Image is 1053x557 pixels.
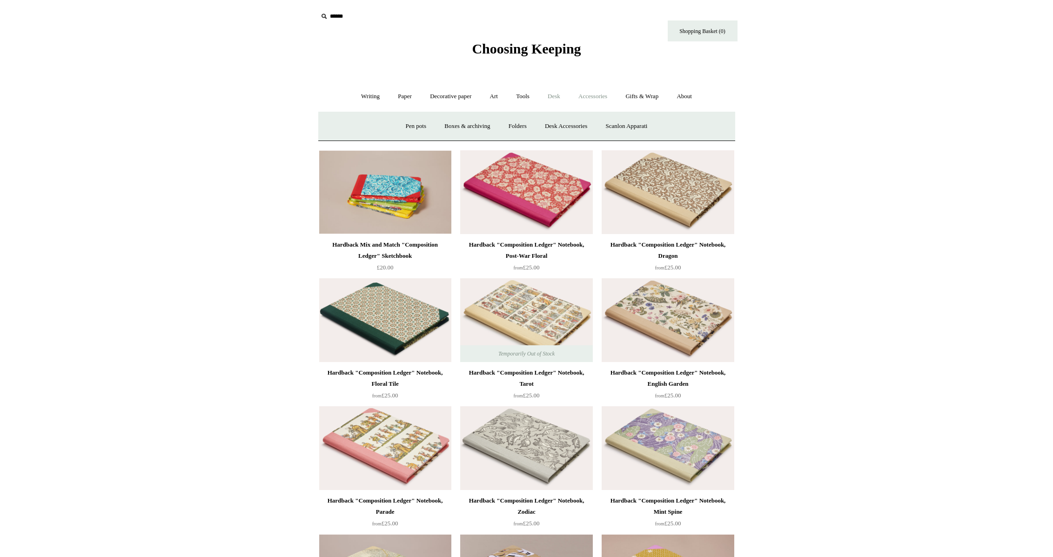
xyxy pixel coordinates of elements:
span: Temporarily Out of Stock [489,345,564,362]
img: Hardback "Composition Ledger" Notebook, English Garden [602,278,734,362]
a: Writing [353,84,388,109]
a: Accessories [570,84,616,109]
a: Hardback "Composition Ledger" Notebook, English Garden Hardback "Composition Ledger" Notebook, En... [602,278,734,362]
span: £25.00 [655,392,681,399]
a: Hardback "Composition Ledger" Notebook, Zodiac from£25.00 [460,495,592,533]
img: Hardback "Composition Ledger" Notebook, Parade [319,406,451,490]
a: Shopping Basket (0) [668,20,738,41]
img: Hardback Mix and Match "Composition Ledger" Sketchbook [319,150,451,234]
a: Hardback "Composition Ledger" Notebook, Tarot from£25.00 [460,367,592,405]
img: Hardback "Composition Ledger" Notebook, Post-War Floral [460,150,592,234]
a: Hardback "Composition Ledger" Notebook, Tarot Hardback "Composition Ledger" Notebook, Tarot Tempo... [460,278,592,362]
a: Hardback "Composition Ledger" Notebook, Post-War Floral Hardback "Composition Ledger" Notebook, P... [460,150,592,234]
span: from [655,265,664,270]
span: from [372,521,382,526]
a: Hardback Mix and Match "Composition Ledger" Sketchbook £20.00 [319,239,451,277]
span: £25.00 [655,520,681,527]
div: Hardback "Composition Ledger" Notebook, English Garden [604,367,731,389]
img: Hardback "Composition Ledger" Notebook, Dragon [602,150,734,234]
div: Hardback "Composition Ledger" Notebook, Mint Spine [604,495,731,517]
div: Hardback Mix and Match "Composition Ledger" Sketchbook [322,239,449,262]
span: from [514,521,523,526]
span: from [514,265,523,270]
a: Pen pots [397,114,435,139]
div: Hardback "Composition Ledger" Notebook, Post-War Floral [463,239,590,262]
a: Hardback "Composition Ledger" Notebook, Floral Tile Hardback "Composition Ledger" Notebook, Flora... [319,278,451,362]
div: Hardback "Composition Ledger" Notebook, Dragon [604,239,731,262]
a: Hardback Mix and Match "Composition Ledger" Sketchbook Hardback Mix and Match "Composition Ledger... [319,150,451,234]
span: £25.00 [372,392,398,399]
a: Art [482,84,506,109]
a: Hardback "Composition Ledger" Notebook, Dragon Hardback "Composition Ledger" Notebook, Dragon [602,150,734,234]
span: £20.00 [377,264,394,271]
a: Hardback "Composition Ledger" Notebook, Mint Spine Hardback "Composition Ledger" Notebook, Mint S... [602,406,734,490]
a: Decorative paper [422,84,480,109]
a: Hardback "Composition Ledger" Notebook, Post-War Floral from£25.00 [460,239,592,277]
a: Hardback "Composition Ledger" Notebook, Dragon from£25.00 [602,239,734,277]
a: Hardback "Composition Ledger" Notebook, English Garden from£25.00 [602,367,734,405]
a: Tools [508,84,538,109]
img: Hardback "Composition Ledger" Notebook, Tarot [460,278,592,362]
span: from [655,521,664,526]
a: Choosing Keeping [472,48,581,55]
div: Hardback "Composition Ledger" Notebook, Floral Tile [322,367,449,389]
span: £25.00 [514,392,540,399]
a: Scanlon Apparati [597,114,656,139]
a: Hardback "Composition Ledger" Notebook, Parade from£25.00 [319,495,451,533]
span: £25.00 [372,520,398,527]
a: Boxes & archiving [436,114,498,139]
span: from [655,393,664,398]
a: Paper [389,84,420,109]
a: Desk Accessories [537,114,596,139]
div: Hardback "Composition Ledger" Notebook, Parade [322,495,449,517]
span: from [372,393,382,398]
span: Choosing Keeping [472,41,581,56]
span: £25.00 [655,264,681,271]
span: £25.00 [514,264,540,271]
a: About [668,84,700,109]
a: Hardback "Composition Ledger" Notebook, Mint Spine from£25.00 [602,495,734,533]
a: Hardback "Composition Ledger" Notebook, Zodiac Hardback "Composition Ledger" Notebook, Zodiac [460,406,592,490]
a: Folders [500,114,535,139]
span: £25.00 [514,520,540,527]
img: Hardback "Composition Ledger" Notebook, Zodiac [460,406,592,490]
a: Desk [539,84,569,109]
a: Hardback "Composition Ledger" Notebook, Parade Hardback "Composition Ledger" Notebook, Parade [319,406,451,490]
span: from [514,393,523,398]
img: Hardback "Composition Ledger" Notebook, Mint Spine [602,406,734,490]
a: Gifts & Wrap [617,84,667,109]
div: Hardback "Composition Ledger" Notebook, Tarot [463,367,590,389]
div: Hardback "Composition Ledger" Notebook, Zodiac [463,495,590,517]
a: Hardback "Composition Ledger" Notebook, Floral Tile from£25.00 [319,367,451,405]
img: Hardback "Composition Ledger" Notebook, Floral Tile [319,278,451,362]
